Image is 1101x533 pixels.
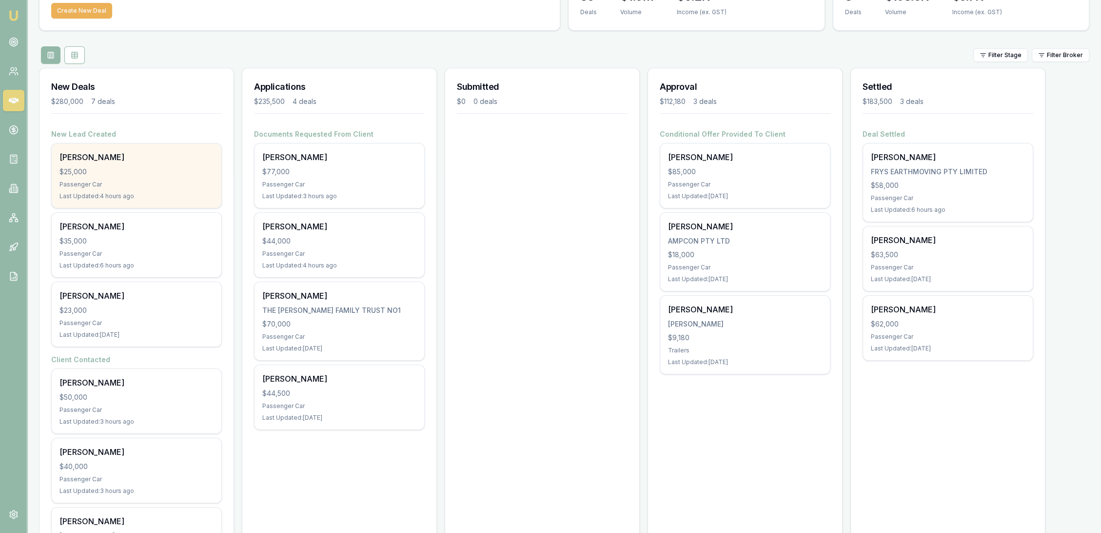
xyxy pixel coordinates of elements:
[580,8,597,16] div: Deals
[254,129,425,139] h4: Documents Requested From Client
[262,414,416,422] div: Last Updated: [DATE]
[59,167,214,177] div: $25,000
[871,181,1025,190] div: $58,000
[668,192,822,200] div: Last Updated: [DATE]
[59,446,214,458] div: [PERSON_NAME]
[262,402,416,410] div: Passenger Car
[51,80,222,94] h3: New Deals
[1032,48,1089,62] button: Filter Broker
[293,97,316,106] div: 4 deals
[254,80,425,94] h3: Applications
[51,129,222,139] h4: New Lead Created
[262,167,416,177] div: $77,000
[677,8,727,16] div: Income (ex. GST)
[51,3,112,19] button: Create New Deal
[668,358,822,366] div: Last Updated: [DATE]
[59,462,214,471] div: $40,000
[668,151,822,163] div: [PERSON_NAME]
[262,250,416,258] div: Passenger Car
[262,192,416,200] div: Last Updated: 3 hours ago
[845,8,862,16] div: Deals
[59,475,214,483] div: Passenger Car
[59,319,214,327] div: Passenger Car
[871,333,1025,341] div: Passenger Car
[59,192,214,200] div: Last Updated: 4 hours ago
[863,97,892,106] div: $183,500
[262,333,416,341] div: Passenger Car
[871,319,1025,329] div: $62,000
[473,97,497,106] div: 0 deals
[59,181,214,188] div: Passenger Car
[262,373,416,385] div: [PERSON_NAME]
[8,10,20,21] img: emu-icon-u.png
[871,250,1025,260] div: $63,500
[457,97,466,106] div: $0
[871,206,1025,214] div: Last Updated: 6 hours ago
[59,221,214,232] div: [PERSON_NAME]
[59,418,214,426] div: Last Updated: 3 hours ago
[59,236,214,246] div: $35,000
[262,151,416,163] div: [PERSON_NAME]
[668,167,822,177] div: $85,000
[262,389,416,398] div: $44,500
[457,80,628,94] h3: Submitted
[693,97,717,106] div: 3 deals
[668,264,822,271] div: Passenger Car
[59,377,214,389] div: [PERSON_NAME]
[871,167,1025,177] div: FRYS EARTHMOVING PTY LIMITED
[59,290,214,302] div: [PERSON_NAME]
[59,487,214,495] div: Last Updated: 3 hours ago
[51,355,222,365] h4: Client Contacted
[871,345,1025,352] div: Last Updated: [DATE]
[59,331,214,339] div: Last Updated: [DATE]
[262,262,416,269] div: Last Updated: 4 hours ago
[262,221,416,232] div: [PERSON_NAME]
[871,275,1025,283] div: Last Updated: [DATE]
[91,97,115,106] div: 7 deals
[885,8,929,16] div: Volume
[668,236,822,246] div: AMPCON PTY LTD
[59,151,214,163] div: [PERSON_NAME]
[900,97,924,106] div: 3 deals
[871,304,1025,315] div: [PERSON_NAME]
[1047,51,1083,59] span: Filter Broker
[59,392,214,402] div: $50,000
[262,181,416,188] div: Passenger Car
[51,97,83,106] div: $280,000
[668,221,822,232] div: [PERSON_NAME]
[871,264,1025,271] div: Passenger Car
[668,250,822,260] div: $18,000
[952,8,1002,16] div: Income (ex. GST)
[668,319,822,329] div: [PERSON_NAME]
[262,345,416,352] div: Last Updated: [DATE]
[668,347,822,354] div: Trailers
[660,80,830,94] h3: Approval
[988,51,1022,59] span: Filter Stage
[59,250,214,258] div: Passenger Car
[871,234,1025,246] div: [PERSON_NAME]
[59,406,214,414] div: Passenger Car
[668,275,822,283] div: Last Updated: [DATE]
[262,306,416,315] div: THE [PERSON_NAME] FAMILY TRUST NO1
[59,262,214,269] div: Last Updated: 6 hours ago
[863,129,1033,139] h4: Deal Settled
[262,236,416,246] div: $44,000
[262,319,416,329] div: $70,000
[59,306,214,315] div: $23,000
[620,8,653,16] div: Volume
[59,515,214,527] div: [PERSON_NAME]
[668,304,822,315] div: [PERSON_NAME]
[262,290,416,302] div: [PERSON_NAME]
[871,194,1025,202] div: Passenger Car
[973,48,1028,62] button: Filter Stage
[254,97,285,106] div: $235,500
[668,181,822,188] div: Passenger Car
[660,129,830,139] h4: Conditional Offer Provided To Client
[660,97,686,106] div: $112,180
[668,333,822,343] div: $9,180
[863,80,1033,94] h3: Settled
[871,151,1025,163] div: [PERSON_NAME]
